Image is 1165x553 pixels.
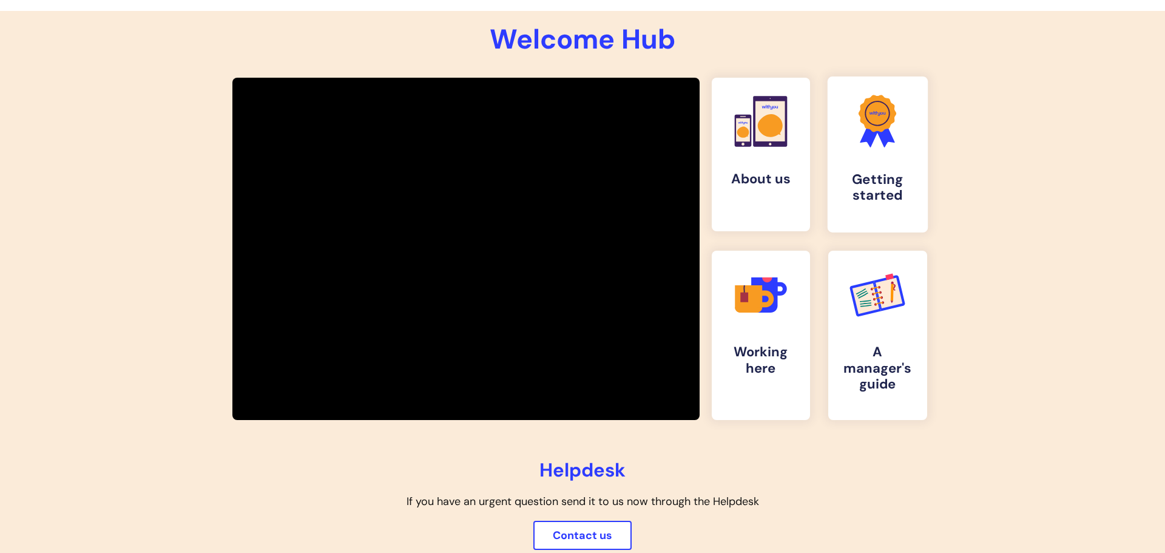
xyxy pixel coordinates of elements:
h4: A manager's guide [838,344,917,392]
h2: Helpdesk [218,459,947,481]
a: Working here [712,251,811,420]
a: Contact us [533,521,632,550]
a: About us [712,78,811,231]
h4: About us [721,171,801,187]
h4: Working here [721,344,801,376]
a: Getting started [828,76,928,232]
h4: Getting started [837,172,917,205]
iframe: Welcome to WithYou video [232,118,700,381]
a: A manager's guide [828,251,927,420]
p: If you have an urgent question send it to us now through the Helpdesk [218,492,947,511]
h1: Welcome Hub [218,23,947,56]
